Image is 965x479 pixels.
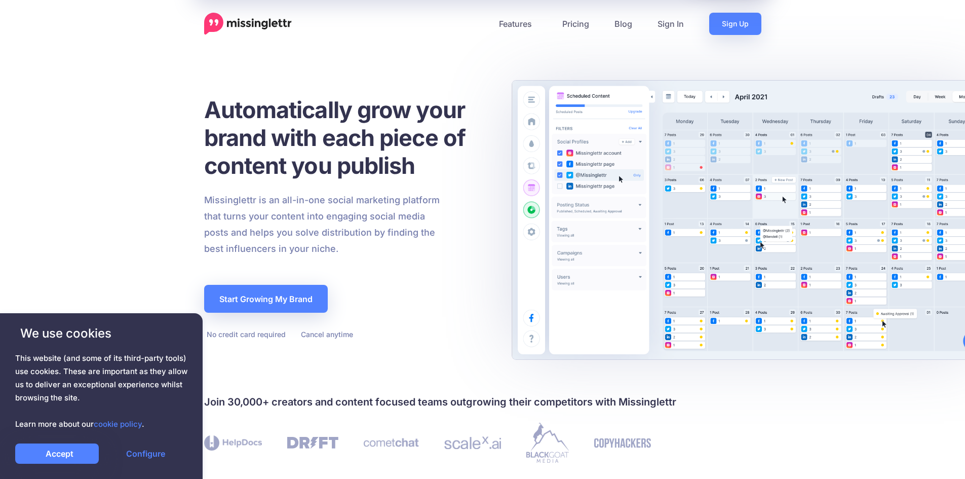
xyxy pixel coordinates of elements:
[15,324,187,342] span: We use cookies
[204,328,286,341] li: No credit card required
[204,394,761,410] h4: Join 30,000+ creators and content focused teams outgrowing their competitors with Missinglettr
[204,13,292,35] a: Home
[602,13,645,35] a: Blog
[709,13,761,35] a: Sign Up
[15,444,99,464] a: Accept
[645,13,697,35] a: Sign In
[298,328,353,341] li: Cancel anytime
[550,13,602,35] a: Pricing
[204,192,440,257] p: Missinglettr is an all-in-one social marketing platform that turns your content into engaging soc...
[94,419,142,429] a: cookie policy
[204,96,490,179] h1: Automatically grow your brand with each piece of content you publish
[15,352,187,431] span: This website (and some of its third-party tools) use cookies. These are important as they allow u...
[486,13,550,35] a: Features
[204,285,328,313] a: Start Growing My Brand
[104,444,187,464] a: Configure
